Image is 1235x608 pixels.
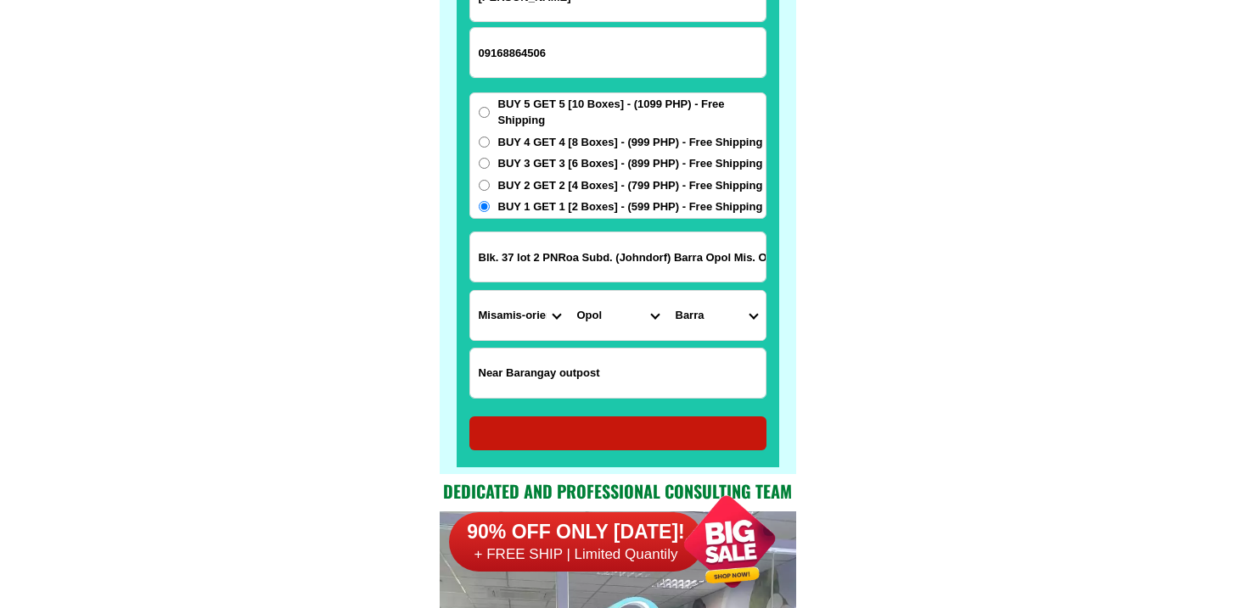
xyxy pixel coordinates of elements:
select: Select commune [667,291,766,340]
input: Input address [470,232,766,282]
span: BUY 2 GET 2 [4 Boxes] - (799 PHP) - Free Shipping [498,177,763,194]
select: Select district [569,291,667,340]
h2: Dedicated and professional consulting team [440,478,796,504]
input: BUY 2 GET 2 [4 Boxes] - (799 PHP) - Free Shipping [479,180,490,191]
select: Select province [470,291,569,340]
span: BUY 4 GET 4 [8 Boxes] - (999 PHP) - Free Shipping [498,134,763,151]
input: Input LANDMARKOFLOCATION [470,349,766,398]
h6: + FREE SHIP | Limited Quantily [449,545,704,564]
span: BUY 5 GET 5 [10 Boxes] - (1099 PHP) - Free Shipping [498,96,766,129]
input: BUY 4 GET 4 [8 Boxes] - (999 PHP) - Free Shipping [479,137,490,148]
input: BUY 5 GET 5 [10 Boxes] - (1099 PHP) - Free Shipping [479,107,490,118]
input: Input phone_number [470,28,766,77]
input: BUY 3 GET 3 [6 Boxes] - (899 PHP) - Free Shipping [479,158,490,169]
input: BUY 1 GET 1 [2 Boxes] - (599 PHP) - Free Shipping [479,201,490,212]
span: BUY 1 GET 1 [2 Boxes] - (599 PHP) - Free Shipping [498,198,763,215]
h6: 90% OFF ONLY [DATE]! [449,520,704,545]
span: BUY 3 GET 3 [6 Boxes] - (899 PHP) - Free Shipping [498,155,763,172]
